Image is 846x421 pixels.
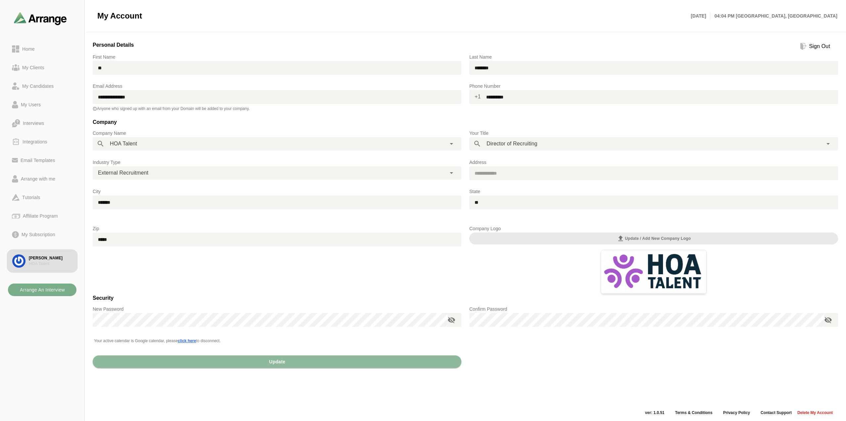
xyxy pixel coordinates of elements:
span: HOA Talent [110,139,137,148]
a: Email Templates [7,151,78,170]
div: Director of Recruiting [469,137,838,150]
span: Update / Add new Company Logo [617,235,691,242]
p: 04:04 PM [GEOGRAPHIC_DATA], [GEOGRAPHIC_DATA] [710,12,837,20]
p: Your active calendar is Google calendar, please to disconnect. [89,338,220,343]
p: Zip [93,225,461,233]
div: [PERSON_NAME] [29,255,72,261]
p: Confirm Password [469,305,838,313]
p: Anyone who signed up with an email from your Domain will be added to your company. [93,106,461,111]
a: Interviews [7,114,78,132]
span: click here [178,339,196,343]
p: First Name [93,53,461,61]
span: Director of Recruiting [487,139,538,148]
a: Integrations [7,132,78,151]
h3: Security [93,294,838,305]
div: My Subscription [19,231,58,238]
p: Last Name [469,53,838,61]
a: Tutorials [7,188,78,207]
div: Sign Out [807,42,833,50]
div: My Clients [20,64,47,72]
p: New Password [93,305,461,313]
p: Phone Number [469,82,838,90]
h3: Personal Details [93,41,134,52]
b: Arrange An Interview [20,284,65,296]
span: +1 [469,90,481,103]
p: Company Name [93,129,461,137]
a: Home [7,40,78,58]
a: My Users [7,95,78,114]
div: Affiliate Program [20,212,60,220]
p: Your Title [469,129,838,137]
p: Industry Type [93,158,461,166]
a: Privacy Policy [718,410,755,415]
button: Arrange An Interview [8,284,76,296]
a: My Subscription [7,225,78,244]
p: Company Logo [469,225,838,233]
p: Address [469,158,838,166]
p: City [93,187,461,195]
div: Tutorials [20,193,43,201]
p: [DATE] [691,12,710,20]
span: Update [269,355,285,368]
div: My Candidates [20,82,56,90]
a: Affiliate Program [7,207,78,225]
p: State [469,187,838,195]
i: appended action [447,316,455,324]
button: Update [93,355,461,368]
div: Arrange with me [18,175,58,183]
div: My Users [18,101,43,109]
a: Contact Support [755,410,797,415]
div: Integrations [20,138,50,146]
a: [PERSON_NAME]HOA Talent [7,249,78,273]
button: Update / Add new Company Logo [469,233,838,244]
div: HOA Talent [29,261,72,267]
a: Arrange with me [7,170,78,188]
div: Home [20,45,37,53]
i: appended action [824,316,832,324]
div: Interviews [20,119,47,127]
div: Email Templates [18,156,58,164]
p: Email Address [93,82,461,90]
img: arrangeai-name-small-logo.4d2b8aee.svg [14,12,67,25]
span: ver: 1.0.51 [640,410,670,415]
a: Terms & Conditions [670,410,718,415]
a: My Candidates [7,77,78,95]
a: My Clients [7,58,78,77]
span: My Account [97,11,142,21]
span: Delete my Account [797,410,833,415]
h3: Company [93,118,838,129]
span: External Recruitment [98,169,148,177]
